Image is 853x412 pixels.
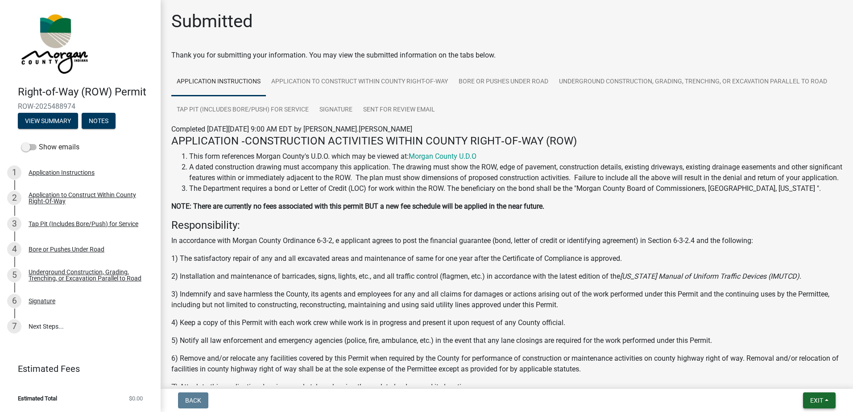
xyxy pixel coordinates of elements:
[7,360,146,378] a: Estimated Fees
[171,125,412,133] span: Completed [DATE][DATE] 9:00 AM EDT by [PERSON_NAME].[PERSON_NAME]
[178,392,208,408] button: Back
[7,165,21,180] div: 1
[171,135,842,148] h4: APPLICATION ‐CONSTRUCTION ACTIVITIES WITHIN COUNTY RIGHT‐OF‐WAY (ROW)
[7,319,21,334] div: 7
[7,191,21,205] div: 2
[7,294,21,308] div: 6
[29,192,146,204] div: Application to Construct Within County Right-Of-Way
[82,113,116,129] button: Notes
[171,382,842,392] p: 7) Attach to this application drawings or sketches showing the work to be done and its location.
[18,396,57,401] span: Estimated Total
[18,102,143,111] span: ROW-2025488974
[171,235,842,246] p: In accordance with Morgan County Ordinance 6-3-2, e applicant agrees to post the financial guaran...
[171,253,842,264] p: 1) The satisfactory repair of any and all excavated areas and maintenance of same for one year af...
[810,397,823,404] span: Exit
[18,86,153,99] h4: Right-of-Way (ROW) Permit
[189,151,842,162] li: This form references Morgan County's U.D.O. which may be viewed at:
[189,162,842,183] li: A dated construction drawing must accompany this application. The drawing must show the ROW, edge...
[7,268,21,282] div: 5
[7,242,21,256] div: 4
[18,113,78,129] button: View Summary
[171,289,842,310] p: 3) Indemnify and save harmless the County, its agents and employees for any and all claims for da...
[171,11,253,32] h1: Submitted
[554,68,832,96] a: Underground Construction, Grading, Trenching, or Excavation Parallel to Road
[171,353,842,375] p: 6) Remove and/or relocate any facilities covered by this Permit when required by the County for p...
[29,298,55,304] div: Signature
[29,221,138,227] div: Tap Pit (Includes Bore/Push) for Service
[171,68,266,96] a: Application Instructions
[82,118,116,125] wm-modal-confirm: Notes
[314,96,358,124] a: Signature
[171,96,314,124] a: Tap Pit (Includes Bore/Push) for Service
[171,335,842,346] p: 5) Notify all law enforcement and emergency agencies (police, fire, ambulance, etc.) in the event...
[18,118,78,125] wm-modal-confirm: Summary
[171,50,842,61] div: Thank you for submitting your information. You may view the submitted information on the tabs below.
[266,68,453,96] a: Application to Construct Within County Right-Of-Way
[171,271,842,282] p: 2) Installation and maintenance of barricades, signs, lights, etc., and all traffic control (flag...
[29,269,146,281] div: Underground Construction, Grading, Trenching, or Excavation Parallel to Road
[185,397,201,404] span: Back
[7,217,21,231] div: 3
[29,169,95,176] div: Application Instructions
[171,317,842,328] p: 4) Keep a copy of this Permit with each work crew while work is in progress and present it upon r...
[409,152,476,161] a: Morgan County U.D.O
[803,392,836,408] button: Exit
[129,396,143,401] span: $0.00
[189,183,842,194] li: The Department requires a bond or Letter of Credit (LOC) for work within the ROW. The beneficiary...
[171,219,842,232] h4: Responsibility:
[18,9,90,76] img: Morgan County, Indiana
[29,246,104,252] div: Bore or Pushes Under Road
[453,68,554,96] a: Bore or Pushes Under Road
[21,142,79,152] label: Show emails
[358,96,440,124] a: Sent for Review Email
[620,272,801,280] i: [US_STATE] Manual of Uniform Traffic Devices (IMUTCD).
[171,202,544,210] strong: NOTE: There are currently no fees associated with this permit BUT a new fee schedule will be appl...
